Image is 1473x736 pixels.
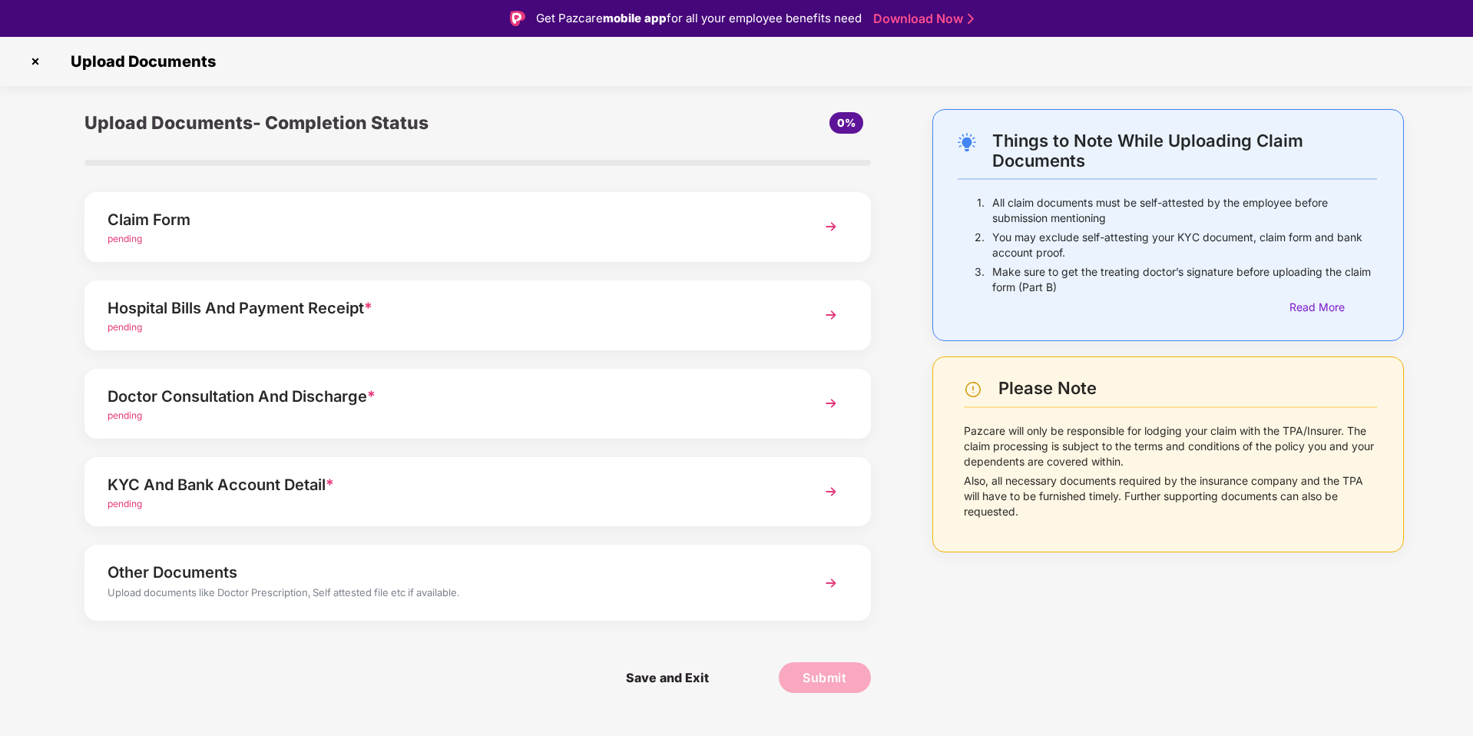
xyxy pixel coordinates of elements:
img: svg+xml;base64,PHN2ZyBpZD0iTmV4dCIgeG1sbnM9Imh0dHA6Ly93d3cudzMub3JnLzIwMDAvc3ZnIiB3aWR0aD0iMzYiIG... [817,213,845,240]
p: Also, all necessary documents required by the insurance company and the TPA will have to be furni... [964,473,1377,519]
button: Submit [779,662,871,693]
img: Stroke [968,11,974,27]
img: Logo [510,11,525,26]
img: svg+xml;base64,PHN2ZyBpZD0iV2FybmluZ18tXzI0eDI0IiBkYXRhLW5hbWU9Ildhcm5pbmcgLSAyNHgyNCIgeG1sbnM9Im... [964,380,982,399]
p: 1. [977,195,985,226]
p: Make sure to get the treating doctor’s signature before uploading the claim form (Part B) [992,264,1377,295]
div: Other Documents [108,560,786,585]
img: svg+xml;base64,PHN2ZyBpZD0iTmV4dCIgeG1sbnM9Imh0dHA6Ly93d3cudzMub3JnLzIwMDAvc3ZnIiB3aWR0aD0iMzYiIG... [817,390,845,417]
div: Claim Form [108,207,786,232]
img: svg+xml;base64,PHN2ZyBpZD0iTmV4dCIgeG1sbnM9Imh0dHA6Ly93d3cudzMub3JnLzIwMDAvc3ZnIiB3aWR0aD0iMzYiIG... [817,301,845,329]
span: pending [108,321,142,333]
div: Upload documents like Doctor Prescription, Self attested file etc if available. [108,585,786,605]
strong: mobile app [603,11,667,25]
span: Upload Documents [55,52,223,71]
div: Please Note [998,378,1377,399]
p: You may exclude self-attesting your KYC document, claim form and bank account proof. [992,230,1377,260]
p: All claim documents must be self-attested by the employee before submission mentioning [992,195,1377,226]
img: svg+xml;base64,PHN2ZyB4bWxucz0iaHR0cDovL3d3dy53My5vcmcvMjAwMC9zdmciIHdpZHRoPSIyNC4wOTMiIGhlaWdodD... [958,133,976,151]
span: pending [108,233,142,244]
span: pending [108,409,142,421]
div: Doctor Consultation And Discharge [108,384,786,409]
p: 2. [975,230,985,260]
span: pending [108,498,142,509]
div: Hospital Bills And Payment Receipt [108,296,786,320]
img: svg+xml;base64,PHN2ZyBpZD0iQ3Jvc3MtMzJ4MzIiIHhtbG5zPSJodHRwOi8vd3d3LnczLm9yZy8yMDAwL3N2ZyIgd2lkdG... [23,49,48,74]
span: 0% [837,116,856,129]
div: Upload Documents- Completion Status [84,109,609,137]
a: Download Now [873,11,969,27]
div: Things to Note While Uploading Claim Documents [992,131,1377,171]
span: Save and Exit [611,662,724,693]
div: KYC And Bank Account Detail [108,472,786,497]
img: svg+xml;base64,PHN2ZyBpZD0iTmV4dCIgeG1sbnM9Imh0dHA6Ly93d3cudzMub3JnLzIwMDAvc3ZnIiB3aWR0aD0iMzYiIG... [817,478,845,506]
div: Get Pazcare for all your employee benefits need [536,9,862,28]
p: 3. [975,264,985,295]
p: Pazcare will only be responsible for lodging your claim with the TPA/Insurer. The claim processin... [964,423,1377,469]
div: Read More [1289,299,1377,316]
img: svg+xml;base64,PHN2ZyBpZD0iTmV4dCIgeG1sbnM9Imh0dHA6Ly93d3cudzMub3JnLzIwMDAvc3ZnIiB3aWR0aD0iMzYiIG... [817,569,845,597]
